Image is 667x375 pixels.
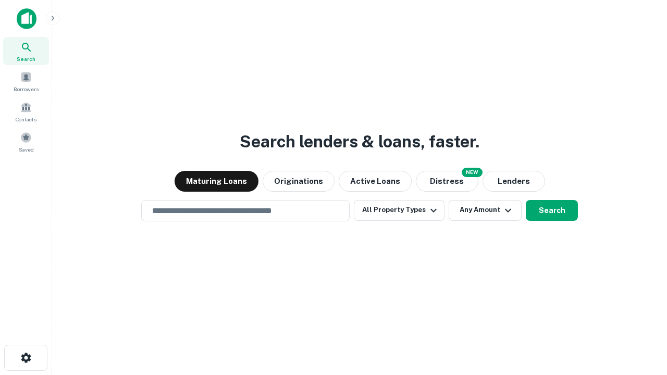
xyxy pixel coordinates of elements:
img: capitalize-icon.png [17,8,36,29]
button: Search [526,200,578,221]
button: Any Amount [449,200,522,221]
button: All Property Types [354,200,444,221]
button: Maturing Loans [175,171,258,192]
a: Search [3,37,49,65]
iframe: Chat Widget [615,292,667,342]
button: Lenders [483,171,545,192]
button: Originations [263,171,335,192]
span: Search [17,55,35,63]
a: Contacts [3,97,49,126]
button: Active Loans [339,171,412,192]
button: Search distressed loans with lien and other non-mortgage details. [416,171,478,192]
span: Borrowers [14,85,39,93]
div: NEW [462,168,483,177]
a: Saved [3,128,49,156]
span: Saved [19,145,34,154]
a: Borrowers [3,67,49,95]
span: Contacts [16,115,36,123]
h3: Search lenders & loans, faster. [240,129,479,154]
